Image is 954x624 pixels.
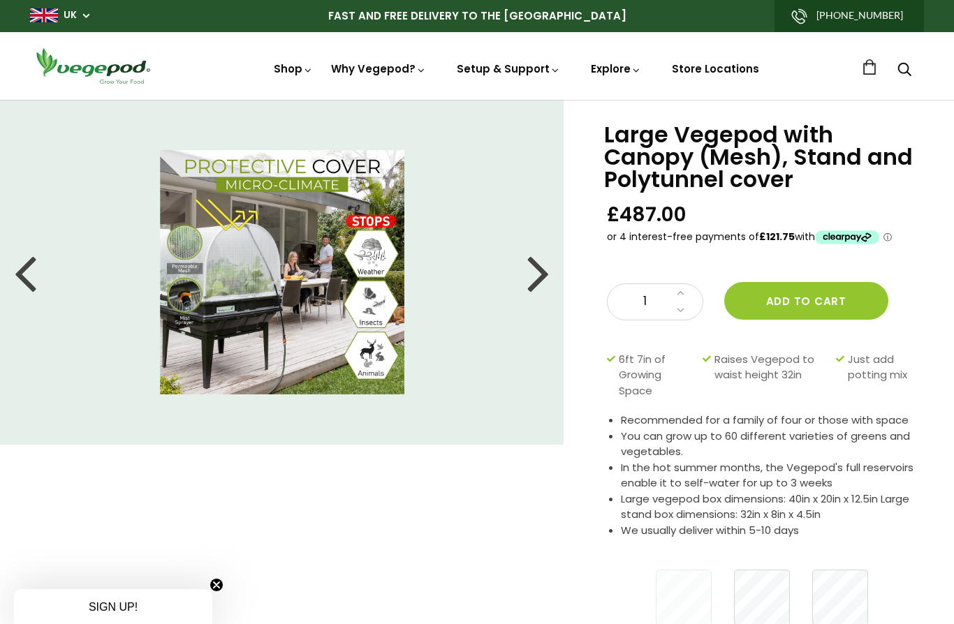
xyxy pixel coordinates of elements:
[621,429,919,460] li: You can grow up to 60 different varieties of greens and vegetables.
[672,61,759,76] a: Store Locations
[848,352,912,399] span: Just add potting mix
[331,61,426,76] a: Why Vegepod?
[457,61,560,76] a: Setup & Support
[89,601,138,613] span: SIGN UP!
[621,413,919,429] li: Recommended for a family of four or those with space
[591,61,641,76] a: Explore
[621,460,919,491] li: In the hot summer months, the Vegepod's full reservoirs enable it to self-water for up to 3 weeks
[30,8,58,22] img: gb_large.png
[714,352,830,399] span: Raises Vegepod to waist height 32in
[619,352,696,399] span: 6ft 7in of Growing Space
[160,150,404,394] img: Large Vegepod with Canopy (Mesh), Stand and Polytunnel cover
[14,589,212,624] div: SIGN UP!Close teaser
[622,292,669,311] span: 1
[64,8,77,22] a: UK
[604,124,919,191] h1: Large Vegepod with Canopy (Mesh), Stand and Polytunnel cover
[210,578,223,592] button: Close teaser
[30,46,156,86] img: Vegepod
[274,61,313,76] a: Shop
[673,284,689,302] a: Increase quantity by 1
[607,202,687,228] span: £487.00
[897,64,911,78] a: Search
[621,523,919,539] li: We usually deliver within 5-10 days
[673,302,689,320] a: Decrease quantity by 1
[724,282,888,320] button: Add to cart
[621,491,919,523] li: Large vegepod box dimensions: 40in x 20in x 12.5in Large stand box dimensions: 32in x 8in x 4.5in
